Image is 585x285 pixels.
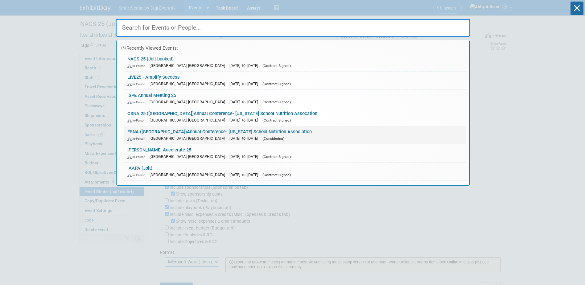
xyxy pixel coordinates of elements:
span: [DATE] to [DATE] [229,136,261,141]
a: CSNA 25 ([GEOGRAPHIC_DATA])Annual Conference- [US_STATE] School Nutrition Assocation In-Person [G... [124,108,466,126]
span: [DATE] to [DATE] [229,63,261,68]
span: (Contract Signed) [262,64,291,68]
span: In-Person [127,155,148,159]
span: [GEOGRAPHIC_DATA], [GEOGRAPHIC_DATA] [150,172,228,177]
span: (Contract Signed) [262,173,291,177]
span: [GEOGRAPHIC_DATA], [GEOGRAPHIC_DATA] [150,63,228,68]
span: [DATE] to [DATE] [229,154,261,159]
span: [DATE] to [DATE] [229,172,261,177]
a: NACS 25 (Jolt booked) In-Person [GEOGRAPHIC_DATA], [GEOGRAPHIC_DATA] [DATE] to [DATE] (Contract S... [124,53,466,71]
span: In-Person [127,100,148,104]
span: (Contract Signed) [262,118,291,122]
span: (Contract Signed) [262,155,291,159]
div: Recently Viewed Events: [120,40,466,53]
span: (Considering) [262,136,284,141]
span: [GEOGRAPHIC_DATA], [GEOGRAPHIC_DATA] [150,81,228,86]
span: [DATE] to [DATE] [229,118,261,122]
span: [GEOGRAPHIC_DATA], [GEOGRAPHIC_DATA] [150,136,228,141]
span: [GEOGRAPHIC_DATA], [GEOGRAPHIC_DATA] [150,154,228,159]
a: [PERSON_NAME] Accelerate 25 In-Person [GEOGRAPHIC_DATA], [GEOGRAPHIC_DATA] [DATE] to [DATE] (Cont... [124,144,466,162]
a: FSNA ([GEOGRAPHIC_DATA])Annual Conference- [US_STATE] School Nutrition Association In-Person [GEO... [124,126,466,144]
span: (Contract Signed) [262,100,291,104]
span: In-Person [127,173,148,177]
span: (Contract Signed) [262,82,291,86]
span: In-Person [127,118,148,122]
span: [DATE] to [DATE] [229,81,261,86]
span: In-Person [127,137,148,141]
span: In-Person [127,82,148,86]
span: [GEOGRAPHIC_DATA], [GEOGRAPHIC_DATA] [150,118,228,122]
span: [GEOGRAPHIC_DATA], [GEOGRAPHIC_DATA] [150,100,228,104]
input: Search for Events or People... [116,19,470,37]
span: [DATE] to [DATE] [229,100,261,104]
a: IAAPA (Jolt) In-Person [GEOGRAPHIC_DATA], [GEOGRAPHIC_DATA] [DATE] to [DATE] (Contract Signed) [124,163,466,180]
span: In-Person [127,64,148,68]
a: ISPE Annual Meeting 25 In-Person [GEOGRAPHIC_DATA], [GEOGRAPHIC_DATA] [DATE] to [DATE] (Contract ... [124,90,466,108]
a: LIVE25 - Amplify Success In-Person [GEOGRAPHIC_DATA], [GEOGRAPHIC_DATA] [DATE] to [DATE] (Contrac... [124,72,466,89]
